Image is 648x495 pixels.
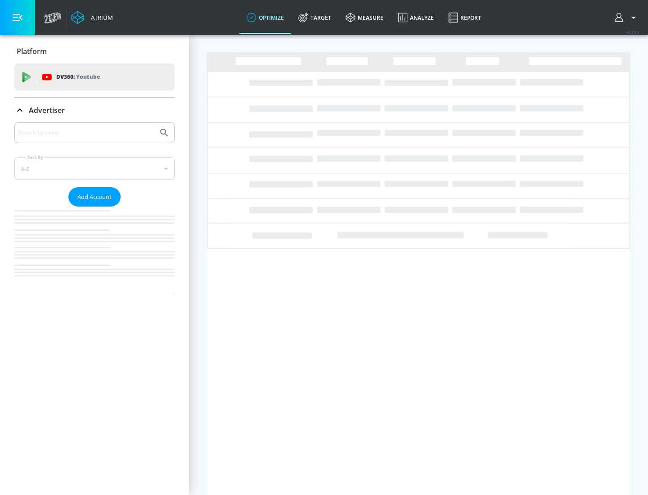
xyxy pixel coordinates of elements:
div: Advertiser [14,122,175,294]
p: Platform [17,46,47,56]
span: v 4.25.4 [626,30,639,35]
div: Advertiser [14,98,175,123]
nav: list of Advertiser [14,207,175,294]
div: Platform [14,39,175,64]
span: Add Account [77,192,112,202]
p: Advertiser [29,105,65,115]
button: Add Account [68,187,121,207]
a: Analyze [391,1,441,34]
label: Sort By [26,154,45,160]
div: Atrium [87,13,113,22]
div: A-Z [14,157,175,180]
input: Search by name [18,127,154,139]
p: Youtube [76,72,100,81]
a: Target [291,1,338,34]
a: measure [338,1,391,34]
a: optimize [239,1,291,34]
p: DV360: [56,72,100,82]
div: DV360: Youtube [14,63,175,90]
a: Report [441,1,488,34]
a: Atrium [71,11,113,24]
